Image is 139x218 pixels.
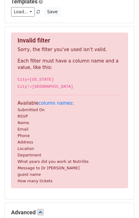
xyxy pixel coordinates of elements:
[18,37,121,44] h4: Invalid filter
[18,153,41,157] small: Department
[18,120,29,125] small: Name
[18,146,34,151] small: Location
[108,188,139,218] iframe: Chat Widget
[18,58,121,71] p: Each filter must have a column name and a value, like this:
[18,140,33,144] small: Address
[18,100,121,184] p: Available :
[18,127,28,131] small: Email
[44,7,60,17] button: Save
[38,100,72,106] a: column names
[18,114,28,119] small: RSVP
[18,166,80,170] small: Message to Dr [PERSON_NAME]
[11,209,128,216] h5: Advanced
[18,179,53,183] small: How many tickets
[18,107,45,112] small: Submitted On
[18,46,121,53] p: Sorry, the filter you've used isn't valid.
[18,172,41,177] small: guest name
[18,159,89,164] small: What years did you work at Nutrilite
[11,7,35,17] a: Load...
[18,133,30,138] small: Phone
[18,77,73,89] code: City=[US_STATE] City!=[GEOGRAPHIC_DATA]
